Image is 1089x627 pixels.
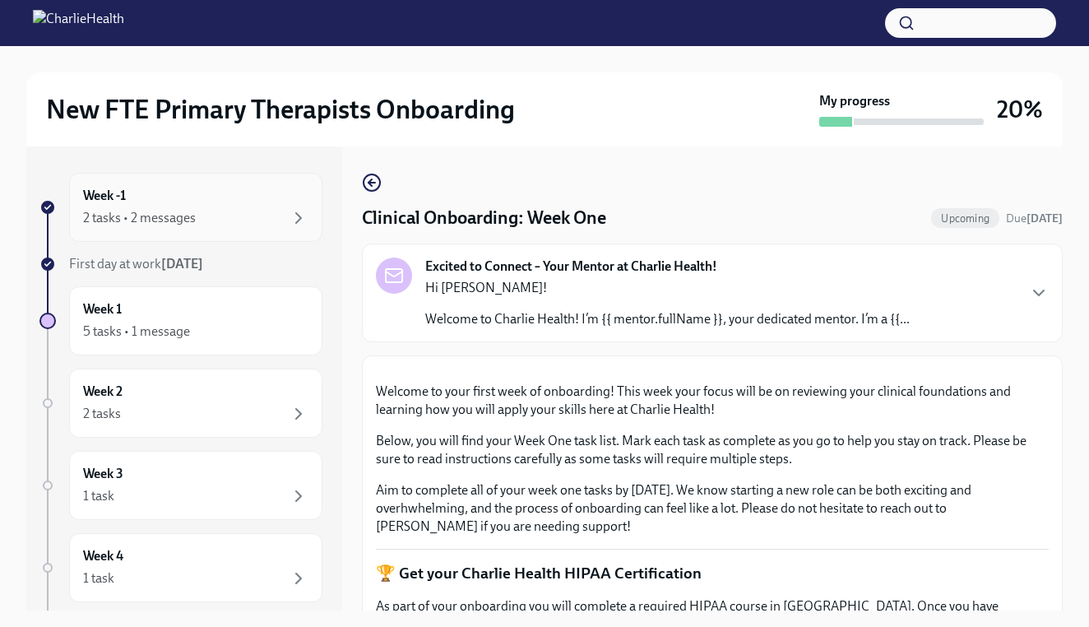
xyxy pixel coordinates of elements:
[46,93,515,126] h2: New FTE Primary Therapists Onboarding
[83,547,123,565] h6: Week 4
[425,279,910,297] p: Hi [PERSON_NAME]!
[83,323,190,341] div: 5 tasks • 1 message
[83,487,114,505] div: 1 task
[83,405,121,423] div: 2 tasks
[39,255,322,273] a: First day at work[DATE]
[425,258,717,276] strong: Excited to Connect – Your Mentor at Charlie Health!
[376,563,1049,584] p: 🏆 Get your Charlie Health HIPAA Certification
[161,256,203,272] strong: [DATE]
[931,212,999,225] span: Upcoming
[1026,211,1063,225] strong: [DATE]
[39,369,322,438] a: Week 22 tasks
[83,465,123,483] h6: Week 3
[376,432,1049,468] p: Below, you will find your Week One task list. Mark each task as complete as you go to help you st...
[39,173,322,242] a: Week -12 tasks • 2 messages
[39,286,322,355] a: Week 15 tasks • 1 message
[376,383,1049,419] p: Welcome to your first week of onboarding! This week your focus will be on reviewing your clinical...
[83,209,196,227] div: 2 tasks • 2 messages
[819,92,890,110] strong: My progress
[39,451,322,520] a: Week 31 task
[83,569,114,588] div: 1 task
[83,300,122,318] h6: Week 1
[997,95,1043,124] h3: 20%
[376,481,1049,536] p: Aim to complete all of your week one tasks by [DATE]. We know starting a new role can be both exc...
[1006,211,1063,226] span: September 21st, 2025 10:00
[39,533,322,602] a: Week 41 task
[362,206,606,230] h4: Clinical Onboarding: Week One
[1006,211,1063,225] span: Due
[425,310,910,328] p: Welcome to Charlie Health! I’m {{ mentor.fullName }}, your dedicated mentor. I’m a {{...
[33,10,124,36] img: CharlieHealth
[83,187,126,205] h6: Week -1
[83,383,123,401] h6: Week 2
[69,256,203,272] span: First day at work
